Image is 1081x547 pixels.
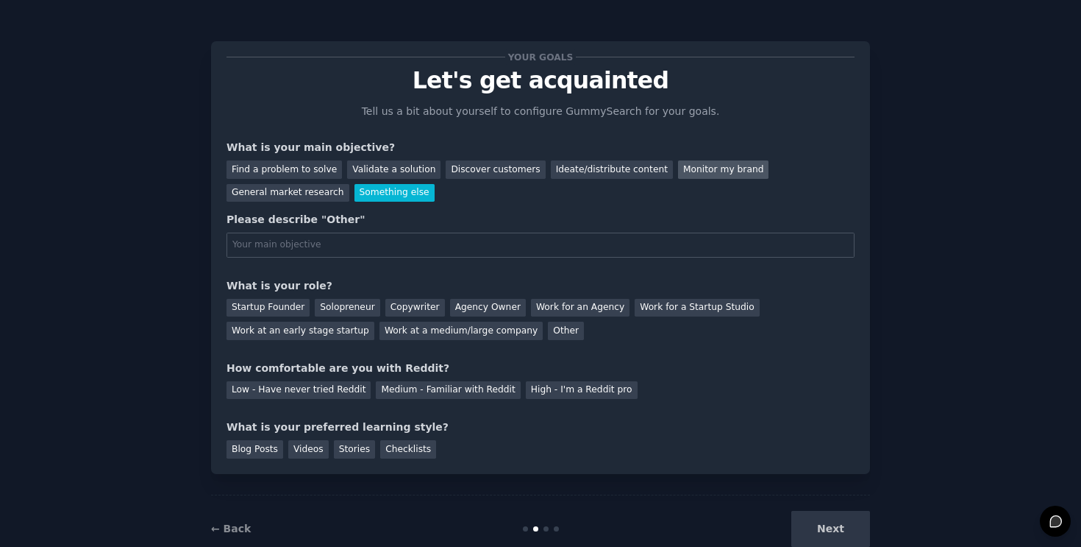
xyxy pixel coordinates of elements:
div: Startup Founder [226,299,310,317]
div: What is your role? [226,278,855,294]
div: What is your preferred learning style? [226,420,855,435]
div: Work for an Agency [531,299,629,317]
div: What is your main objective? [226,140,855,155]
div: High - I'm a Reddit pro [526,381,638,400]
div: Something else [354,184,435,202]
div: Solopreneur [315,299,379,317]
div: Low - Have never tried Reddit [226,381,371,400]
p: Let's get acquainted [226,68,855,93]
div: Work at an early stage startup [226,322,374,340]
div: Blog Posts [226,440,283,459]
div: Monitor my brand [678,160,768,179]
div: Stories [334,440,375,459]
div: How comfortable are you with Reddit? [226,361,855,376]
div: Checklists [380,440,436,459]
a: ← Back [211,523,251,534]
div: Discover customers [446,160,545,179]
div: Medium - Familiar with Reddit [376,381,520,400]
div: Work at a medium/large company [379,322,543,340]
div: Ideate/distribute content [551,160,673,179]
div: Validate a solution [347,160,440,179]
div: Videos [288,440,329,459]
div: Please describe "Other" [226,212,855,227]
div: Agency Owner [450,299,526,317]
p: Tell us a bit about yourself to configure GummySearch for your goals. [355,104,726,119]
span: Your goals [505,49,576,65]
div: Work for a Startup Studio [635,299,759,317]
div: General market research [226,184,349,202]
input: Your main objective [226,233,855,258]
div: Other [548,322,584,340]
div: Find a problem to solve [226,160,342,179]
div: Copywriter [385,299,445,317]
